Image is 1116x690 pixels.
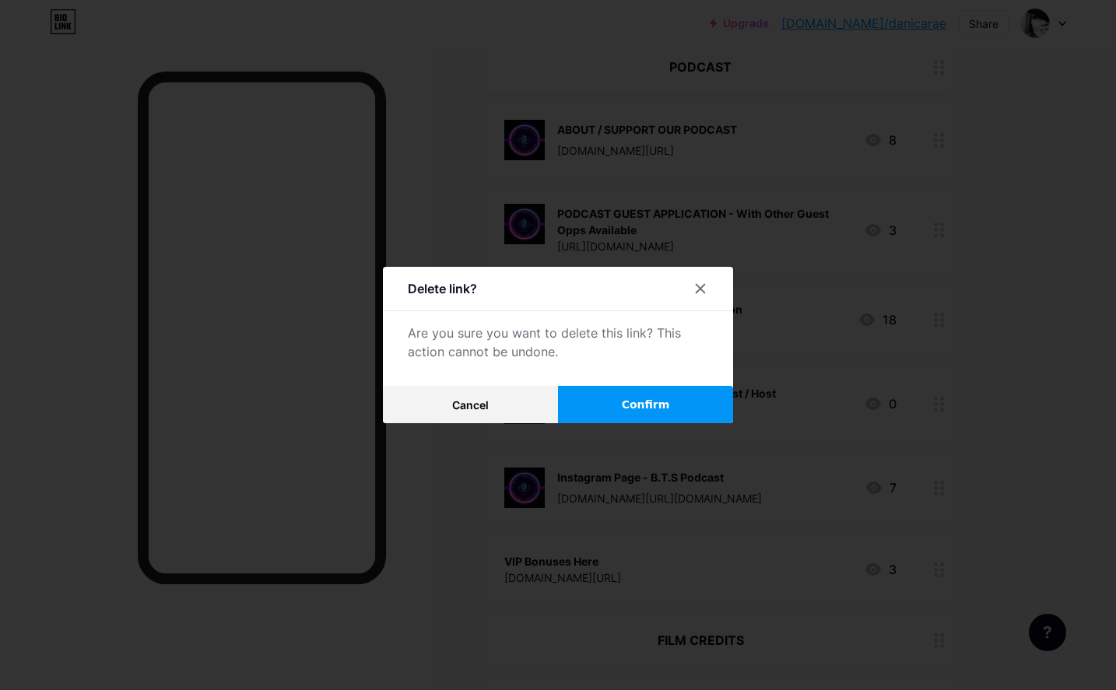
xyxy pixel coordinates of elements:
button: Cancel [383,386,558,423]
span: Cancel [452,398,489,412]
div: Delete link? [408,279,477,298]
div: Are you sure you want to delete this link? This action cannot be undone. [408,324,708,361]
span: Confirm [622,397,670,413]
button: Confirm [558,386,733,423]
